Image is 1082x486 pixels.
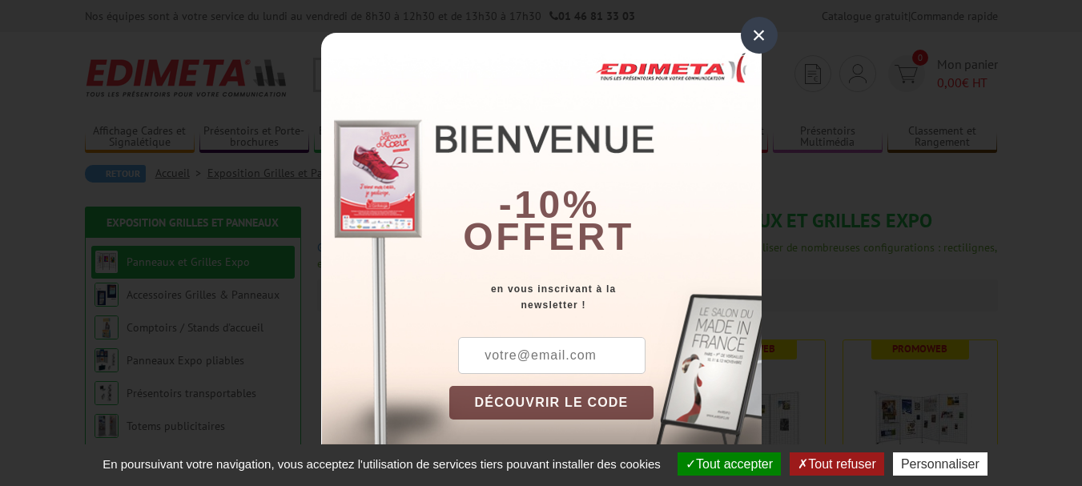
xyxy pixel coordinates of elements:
[95,457,669,471] span: En poursuivant votre navigation, vous acceptez l'utilisation de services tiers pouvant installer ...
[463,215,634,258] font: offert
[790,452,883,476] button: Tout refuser
[893,452,987,476] button: Personnaliser (fenêtre modale)
[741,17,778,54] div: ×
[499,183,600,226] b: -10%
[458,337,646,374] input: votre@email.com
[678,452,781,476] button: Tout accepter
[449,386,654,420] button: DÉCOUVRIR LE CODE
[449,281,762,313] div: en vous inscrivant à la newsletter !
